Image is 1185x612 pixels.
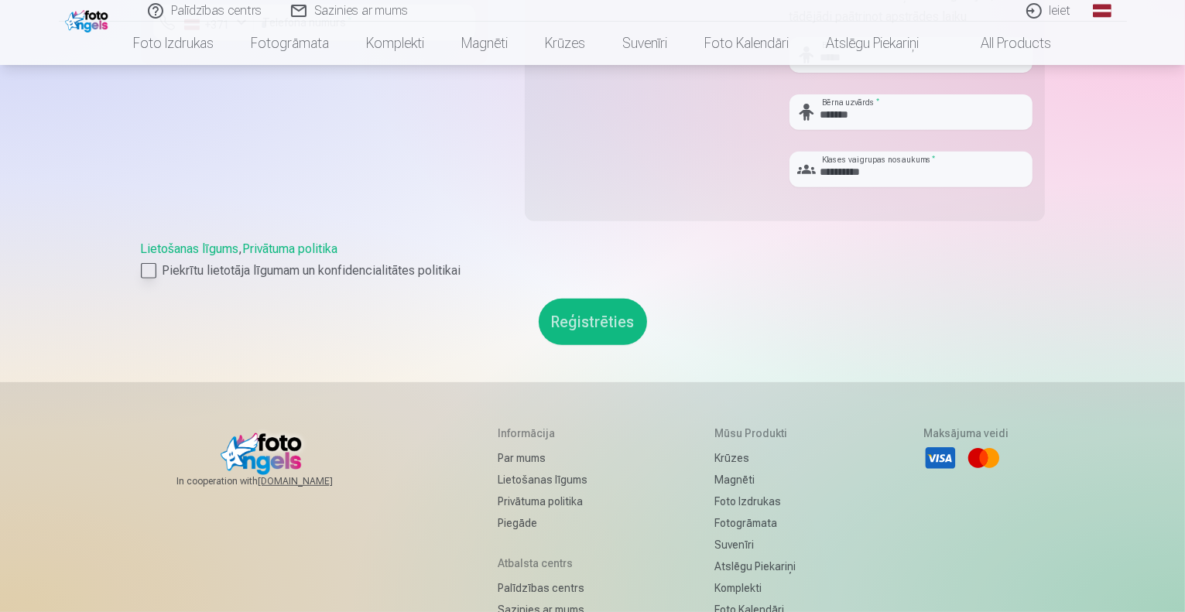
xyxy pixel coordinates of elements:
[498,447,587,469] a: Par mums
[498,469,587,491] a: Lietošanas līgums
[714,577,796,599] a: Komplekti
[115,22,233,65] a: Foto izdrukas
[714,491,796,512] a: Foto izdrukas
[808,22,938,65] a: Atslēgu piekariņi
[923,426,1009,441] h5: Maksājuma veidi
[967,441,1001,475] li: Mastercard
[714,512,796,534] a: Fotogrāmata
[141,240,1045,280] div: ,
[243,241,338,256] a: Privātuma politika
[714,447,796,469] a: Krūzes
[527,22,604,65] a: Krūzes
[539,299,647,345] button: Reģistrēties
[687,22,808,65] a: Foto kalendāri
[923,441,957,475] li: Visa
[65,6,112,32] img: /fa1
[498,426,587,441] h5: Informācija
[498,512,587,534] a: Piegāde
[498,556,587,571] h5: Atbalsta centrs
[176,475,370,487] span: In cooperation with
[498,577,587,599] a: Palīdzības centrs
[714,426,796,441] h5: Mūsu produkti
[233,22,348,65] a: Fotogrāmata
[348,22,444,65] a: Komplekti
[938,22,1070,65] a: All products
[444,22,527,65] a: Magnēti
[141,262,1045,280] label: Piekrītu lietotāja līgumam un konfidencialitātes politikai
[604,22,687,65] a: Suvenīri
[498,491,587,512] a: Privātuma politika
[714,534,796,556] a: Suvenīri
[258,475,370,487] a: [DOMAIN_NAME]
[714,469,796,491] a: Magnēti
[141,241,239,256] a: Lietošanas līgums
[714,556,796,577] a: Atslēgu piekariņi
